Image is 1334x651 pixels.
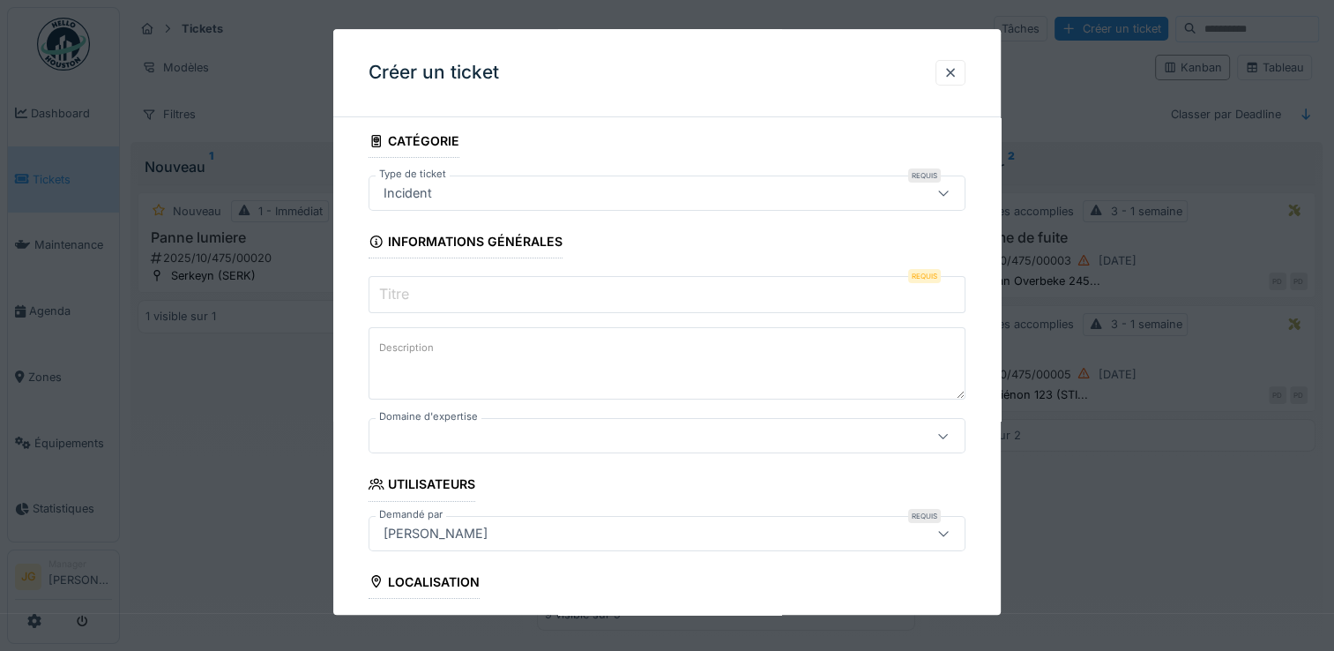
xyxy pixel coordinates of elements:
div: Requis [908,168,941,183]
label: Type de ticket [376,167,450,182]
label: Description [376,338,437,360]
div: Requis [908,509,941,523]
div: Catégorie [369,128,459,158]
div: Informations générales [369,228,563,258]
div: Localisation [369,569,480,599]
label: Demandé par [376,507,446,522]
h3: Créer un ticket [369,62,499,84]
div: Utilisateurs [369,472,475,502]
div: Incident [376,183,439,203]
div: [PERSON_NAME] [376,524,495,543]
div: Requis [908,269,941,283]
label: Titre [376,284,413,305]
label: Domaine d'expertise [376,410,481,425]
